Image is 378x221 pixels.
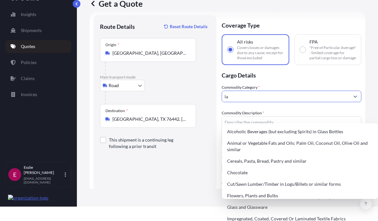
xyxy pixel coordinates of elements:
span: FPA [309,39,318,45]
p: Claims [21,75,35,82]
p: Route Details [100,23,135,30]
div: Alcoholic Beverages (but excluding Spirits) in Glass Bottles [225,126,375,137]
p: Esslie [PERSON_NAME] [24,165,63,175]
span: All risks [237,39,253,45]
img: organization-logo [8,195,48,201]
p: Cargo Details [222,65,361,84]
span: "Free of Particular Average" - limited coverage for partial cargo loss or damage [309,45,356,61]
button: Select transport [100,80,145,91]
div: Flowers, Plants and Bulbs [225,190,375,201]
input: Select a commodity type [222,91,349,102]
div: Glass and Glassware [225,201,375,213]
p: [EMAIL_ADDRESS][DOMAIN_NAME] [24,176,63,184]
p: Main transport mode [100,75,210,80]
input: Destination [112,116,188,122]
button: Show suggestions [349,91,361,102]
p: Insights [21,11,36,18]
div: Cut/Sawn Lumber/Timber in Logs/Billets or similar forms [225,178,375,190]
input: Origin [112,50,188,56]
div: Cereals, Pasta, Bread, Pastry and similar [225,155,375,167]
span: E [13,171,16,178]
div: Origin [105,42,119,47]
p: Invoices [21,91,37,98]
div: Destination [105,108,128,113]
p: Coverage Type [222,15,361,34]
span: Road [109,82,119,89]
p: Reset Route Details [170,23,208,30]
p: Quotes [21,43,35,50]
label: Commodity Category [222,84,260,91]
p: Policies [21,59,37,66]
label: Cargo Owner [222,180,247,187]
p: Shipments [21,27,42,34]
label: Commodity Description [222,110,264,116]
div: Chocolate [225,167,375,178]
label: This shipment is a continuing leg following a prior transit [109,137,191,150]
div: Animal or Vegetable Fats and Oils: Palm Oil, Coconut Oil, Olive Oil and similar [225,137,375,155]
span: Covers losses or damages due to any cause, except for those excluded [237,45,283,61]
span: Commodity Value [222,155,361,160]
